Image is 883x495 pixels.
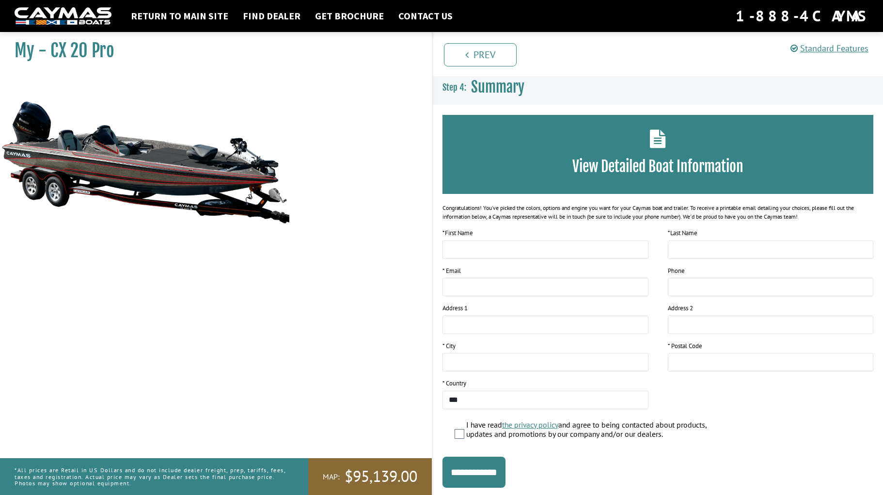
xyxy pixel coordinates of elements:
label: Phone [668,266,685,276]
a: Return to main site [126,10,233,22]
p: *All prices are Retail in US Dollars and do not include dealer freight, prep, tariffs, fees, taxe... [15,462,286,491]
a: MAP:$95,139.00 [308,458,432,495]
a: Get Brochure [310,10,389,22]
div: Congratulations! You’ve picked the colors, options and engine you want for your Caymas boat and t... [442,204,873,221]
label: First Name [442,228,473,238]
label: I have read and agree to being contacted about products, updates and promotions by our company an... [466,420,717,441]
span: Summary [471,78,524,96]
div: 1-888-4CAYMAS [736,5,868,27]
label: * Country [442,379,466,388]
label: * City [442,341,456,351]
label: Address 2 [668,303,693,313]
label: Address 1 [442,303,468,313]
a: Standard Features [790,43,868,54]
label: * Email [442,266,461,276]
label: * Postal Code [668,341,702,351]
h3: View Detailed Boat Information [457,158,859,176]
a: Prev [444,43,517,66]
img: white-logo-c9c8dbefe5ff5ceceb0f0178aa75bf4bb51f6bca0971e226c86eb53dfe498488.png [15,7,111,25]
label: Last Name [668,228,697,238]
a: Find Dealer [238,10,305,22]
span: $95,139.00 [345,466,417,487]
a: Contact Us [394,10,457,22]
a: the privacy policy [502,420,558,430]
span: MAP: [323,472,340,482]
h1: My - CX 20 Pro [15,40,408,62]
ul: Pagination [441,42,883,66]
